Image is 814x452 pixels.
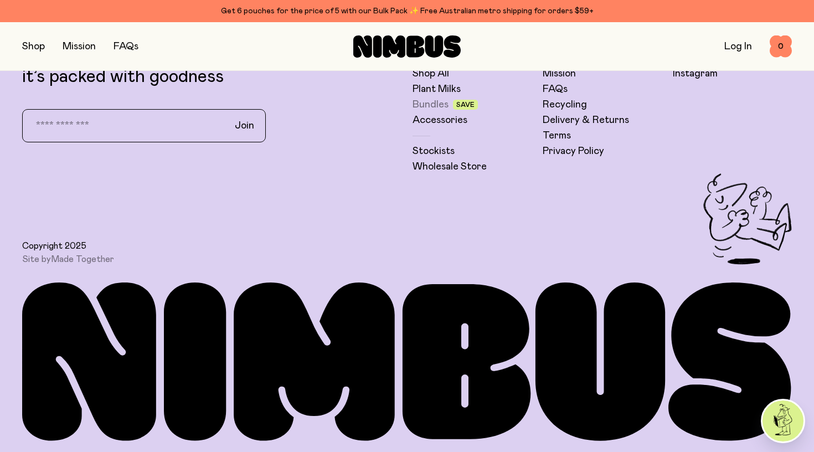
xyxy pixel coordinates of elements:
[770,35,792,58] button: 0
[413,83,461,96] a: Plant Milks
[235,119,254,132] span: Join
[413,160,487,173] a: Wholesale Store
[673,67,718,80] a: Instagram
[413,98,449,111] a: Bundles
[413,145,455,158] a: Stockists
[51,255,114,264] a: Made Together
[763,400,803,441] img: agent
[413,67,449,80] a: Shop All
[543,67,576,80] a: Mission
[543,129,571,142] a: Terms
[543,145,604,158] a: Privacy Policy
[456,101,475,108] span: Save
[413,114,467,127] a: Accessories
[22,240,86,251] span: Copyright 2025
[543,83,568,96] a: FAQs
[63,42,96,52] a: Mission
[226,114,263,137] button: Join
[543,114,629,127] a: Delivery & Returns
[22,254,114,265] span: Site by
[114,42,138,52] a: FAQs
[543,98,587,111] a: Recycling
[724,42,752,52] a: Log In
[22,4,792,18] div: Get 6 pouches for the price of 5 with our Bulk Pack ✨ Free Australian metro shipping for orders $59+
